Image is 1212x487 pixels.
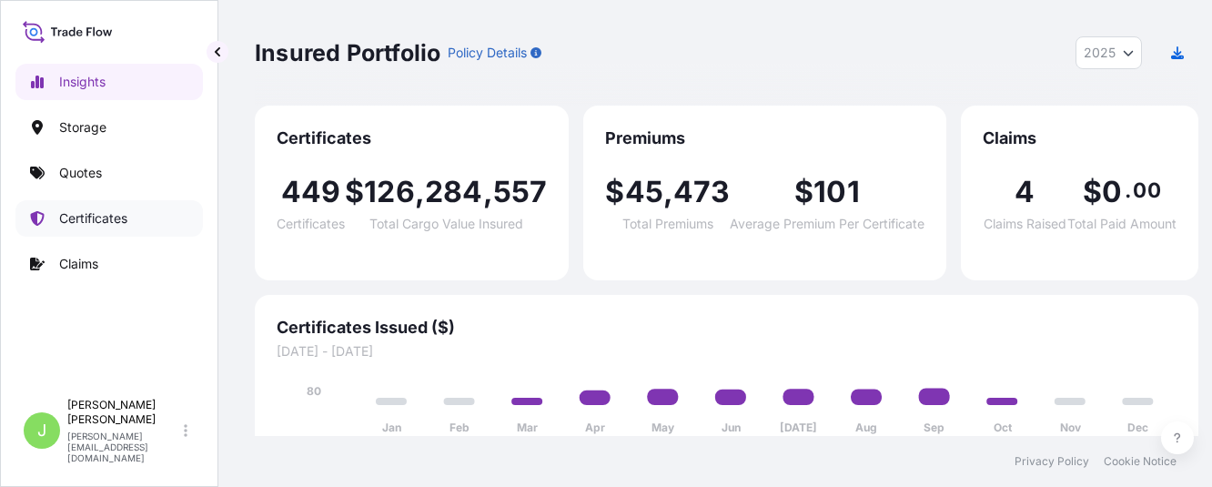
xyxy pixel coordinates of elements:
[622,218,713,230] span: Total Premiums
[277,342,1177,360] span: [DATE] - [DATE]
[483,178,493,207] span: ,
[493,178,548,207] span: 557
[15,109,203,146] a: Storage
[369,218,523,230] span: Total Cargo Value Insured
[345,178,364,207] span: $
[15,246,203,282] a: Claims
[67,398,180,427] p: [PERSON_NAME] [PERSON_NAME]
[59,164,102,182] p: Quotes
[67,431,180,463] p: [PERSON_NAME][EMAIL_ADDRESS][DOMAIN_NAME]
[1076,36,1142,69] button: Year Selector
[924,421,944,434] tspan: Sep
[722,421,741,434] tspan: Jun
[663,178,673,207] span: ,
[1067,218,1177,230] span: Total Paid Amount
[794,178,813,207] span: $
[813,178,860,207] span: 101
[281,178,341,207] span: 449
[364,178,415,207] span: 126
[382,421,401,434] tspan: Jan
[59,118,106,137] p: Storage
[277,317,1177,339] span: Certificates Issued ($)
[730,218,924,230] span: Average Premium Per Certificate
[1133,183,1160,198] span: 00
[1125,183,1131,198] span: .
[1015,178,1035,207] span: 4
[1104,454,1177,469] a: Cookie Notice
[59,209,127,228] p: Certificates
[15,155,203,191] a: Quotes
[983,127,1177,149] span: Claims
[448,44,527,62] p: Policy Details
[37,421,46,440] span: J
[855,421,877,434] tspan: Aug
[1083,178,1102,207] span: $
[984,218,1066,230] span: Claims Raised
[1102,178,1122,207] span: 0
[277,127,547,149] span: Certificates
[1127,421,1148,434] tspan: Dec
[1015,454,1089,469] a: Privacy Policy
[425,178,483,207] span: 284
[59,73,106,91] p: Insights
[605,127,924,149] span: Premiums
[673,178,730,207] span: 473
[1084,44,1116,62] span: 2025
[780,421,817,434] tspan: [DATE]
[15,64,203,100] a: Insights
[59,255,98,273] p: Claims
[277,218,345,230] span: Certificates
[307,384,321,398] tspan: 80
[15,200,203,237] a: Certificates
[605,178,624,207] span: $
[625,178,663,207] span: 45
[651,421,675,434] tspan: May
[1060,421,1082,434] tspan: Nov
[255,38,440,67] p: Insured Portfolio
[449,421,470,434] tspan: Feb
[994,421,1013,434] tspan: Oct
[585,421,605,434] tspan: Apr
[517,421,538,434] tspan: Mar
[415,178,425,207] span: ,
